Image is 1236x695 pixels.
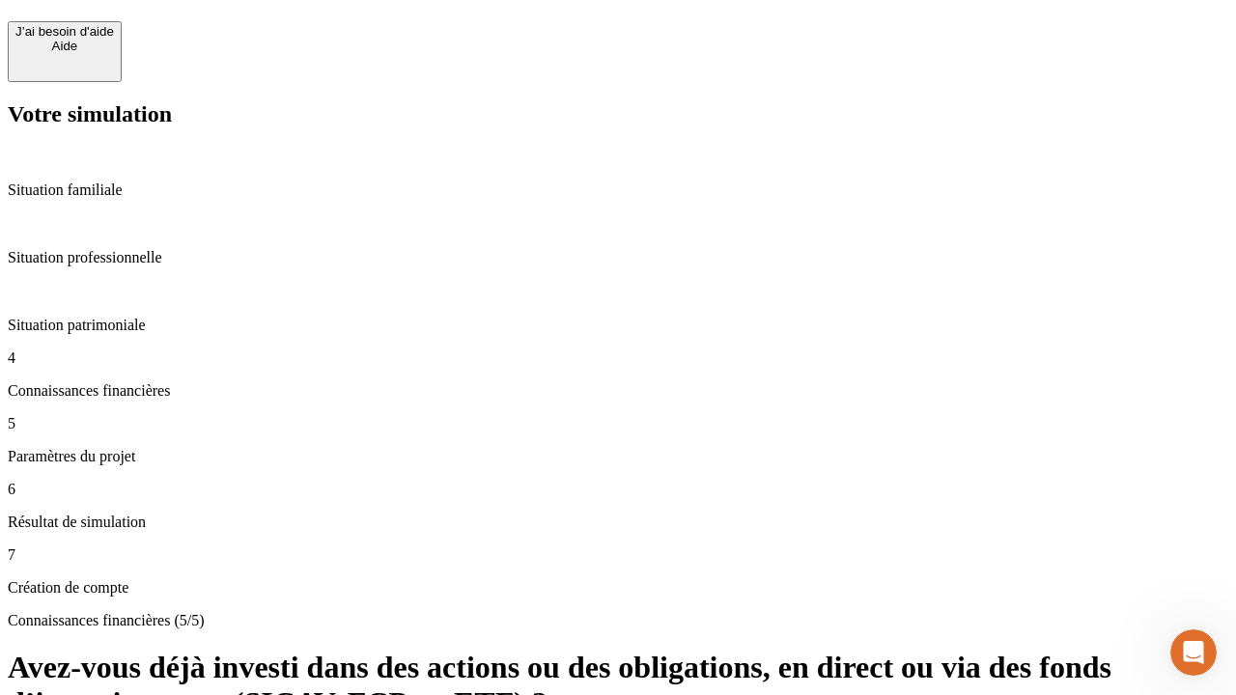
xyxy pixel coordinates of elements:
p: Situation familiale [8,181,1228,199]
button: J’ai besoin d'aideAide [8,21,122,82]
div: Aide [15,39,114,53]
p: Situation professionnelle [8,249,1228,266]
p: Création de compte [8,579,1228,597]
p: 7 [8,546,1228,564]
p: Connaissances financières (5/5) [8,612,1228,629]
p: Résultat de simulation [8,514,1228,531]
h2: Votre simulation [8,101,1228,127]
p: Situation patrimoniale [8,317,1228,334]
p: 4 [8,349,1228,367]
iframe: Intercom live chat [1170,629,1217,676]
p: Paramètres du projet [8,448,1228,465]
p: 6 [8,481,1228,498]
p: Connaissances financières [8,382,1228,400]
div: J’ai besoin d'aide [15,24,114,39]
p: 5 [8,415,1228,432]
